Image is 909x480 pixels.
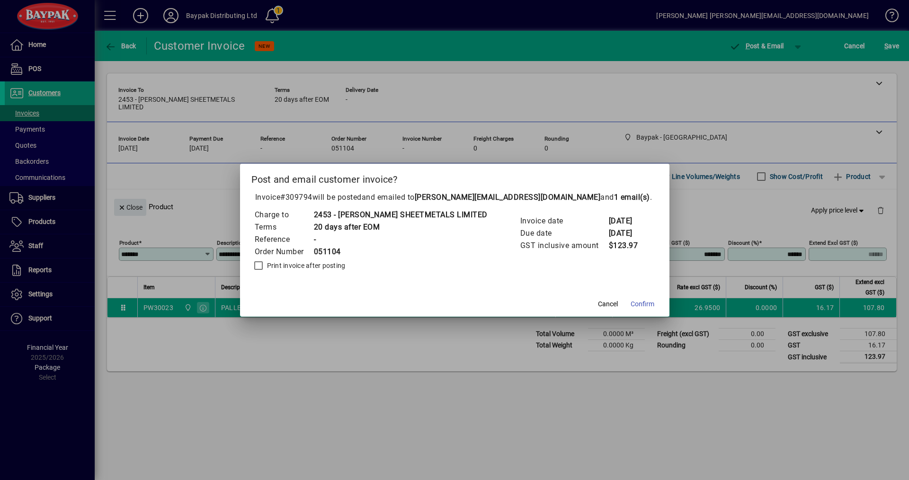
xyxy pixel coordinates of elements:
[627,296,658,313] button: Confirm
[254,209,313,221] td: Charge to
[313,209,488,221] td: 2453 - [PERSON_NAME] SHEETMETALS LIMITED
[593,296,623,313] button: Cancel
[362,193,650,202] span: and emailed to
[313,233,488,246] td: -
[254,221,313,233] td: Terms
[598,299,618,309] span: Cancel
[520,215,608,227] td: Invoice date
[313,221,488,233] td: 20 days after EOM
[415,193,601,202] b: [PERSON_NAME][EMAIL_ADDRESS][DOMAIN_NAME]
[631,299,654,309] span: Confirm
[254,233,313,246] td: Reference
[240,164,669,191] h2: Post and email customer invoice?
[520,227,608,240] td: Due date
[265,261,346,270] label: Print invoice after posting
[520,240,608,252] td: GST inclusive amount
[280,193,312,202] span: #309794
[313,246,488,258] td: 051104
[600,193,650,202] span: and
[251,192,658,203] p: Invoice will be posted .
[608,215,646,227] td: [DATE]
[608,240,646,252] td: $123.97
[254,246,313,258] td: Order Number
[614,193,650,202] b: 1 email(s)
[608,227,646,240] td: [DATE]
